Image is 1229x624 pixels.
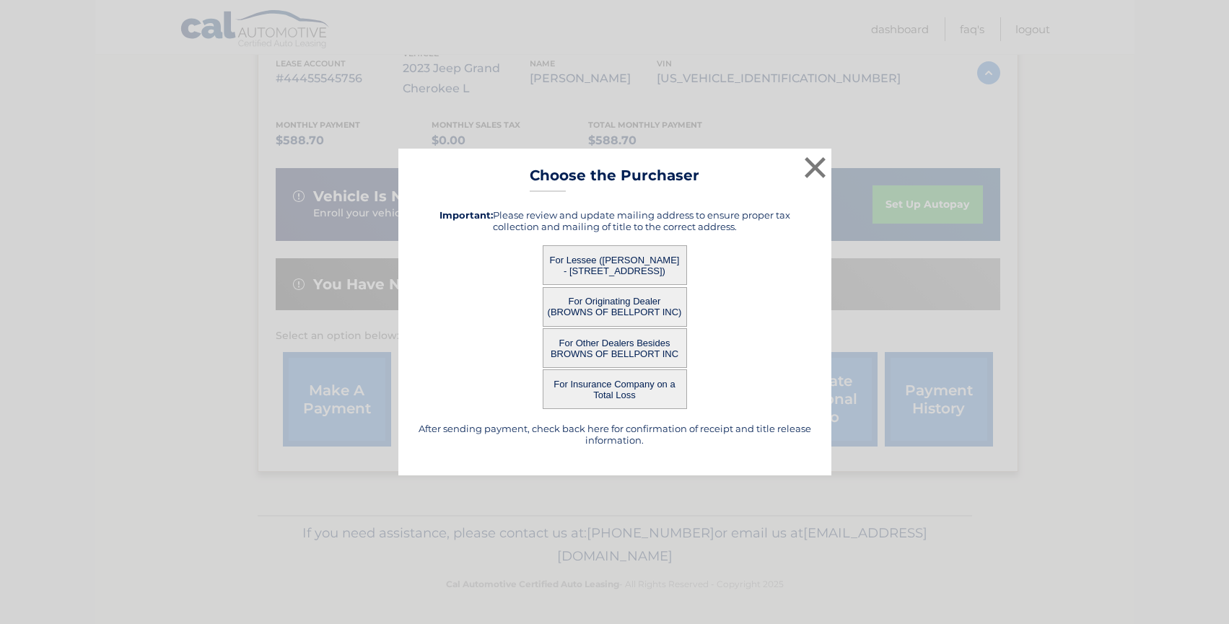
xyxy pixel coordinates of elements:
[439,209,493,221] strong: Important:
[416,209,813,232] h5: Please review and update mailing address to ensure proper tax collection and mailing of title to ...
[543,328,687,368] button: For Other Dealers Besides BROWNS OF BELLPORT INC
[543,369,687,409] button: For Insurance Company on a Total Loss
[543,287,687,327] button: For Originating Dealer (BROWNS OF BELLPORT INC)
[801,153,830,182] button: ×
[530,167,699,192] h3: Choose the Purchaser
[543,245,687,285] button: For Lessee ([PERSON_NAME] - [STREET_ADDRESS])
[416,423,813,446] h5: After sending payment, check back here for confirmation of receipt and title release information.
